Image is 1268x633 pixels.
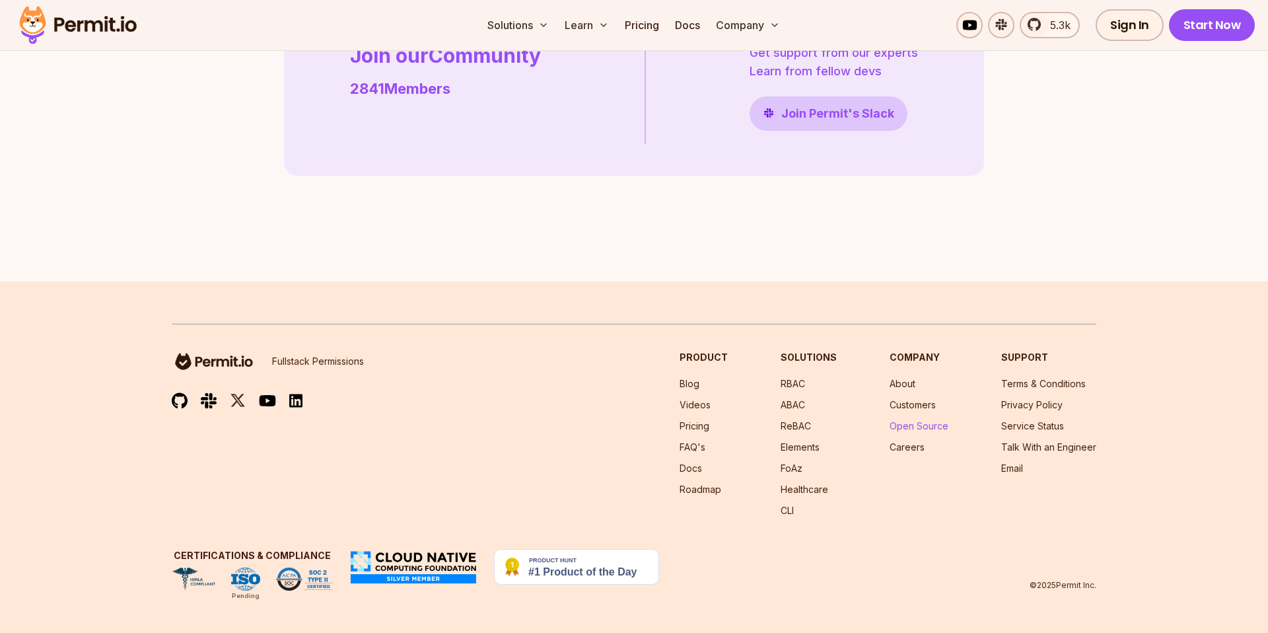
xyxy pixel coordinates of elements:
[680,463,702,474] a: Docs
[276,568,333,591] img: SOC
[482,12,554,38] button: Solutions
[781,441,820,453] a: Elements
[1001,351,1096,364] h3: Support
[1020,12,1080,38] a: 5.3k
[172,568,215,591] img: HIPAA
[750,44,918,81] p: Get support from our experts Learn from fellow devs
[201,392,217,410] img: slack
[172,392,188,409] img: github
[781,420,811,431] a: ReBAC
[890,441,925,453] a: Careers
[781,463,802,474] a: FoAz
[890,399,936,410] a: Customers
[1001,441,1096,453] a: Talk With an Engineer
[272,355,364,368] p: Fullstack Permissions
[1169,9,1255,41] a: Start Now
[230,392,246,409] img: twitter
[680,399,711,410] a: Videos
[890,351,948,364] h3: Company
[680,351,728,364] h3: Product
[1001,463,1023,474] a: Email
[680,484,721,495] a: Roadmap
[13,3,143,48] img: Permit logo
[231,568,260,591] img: ISO
[890,378,915,389] a: About
[781,484,828,495] a: Healthcare
[1096,9,1164,41] a: Sign In
[1001,378,1086,389] a: Terms & Conditions
[781,505,794,516] a: CLI
[1001,399,1063,410] a: Privacy Policy
[781,351,837,364] h3: Solutions
[1042,17,1071,33] span: 5.3k
[172,549,333,562] h3: Certifications & Compliance
[350,78,541,100] p: 2841 Members
[289,393,302,408] img: linkedin
[1030,580,1096,591] p: © 2025 Permit Inc.
[559,12,614,38] button: Learn
[619,12,664,38] a: Pricing
[172,351,256,372] img: logo
[680,441,705,453] a: FAQ's
[350,44,541,67] h2: Join our Community
[259,393,276,408] img: youtube
[750,96,907,131] a: Join Permit's Slack
[1001,420,1064,431] a: Service Status
[232,591,260,601] div: Pending
[680,378,699,389] a: Blog
[670,12,705,38] a: Docs
[711,12,785,38] button: Company
[781,378,805,389] a: RBAC
[781,399,805,410] a: ABAC
[890,420,948,431] a: Open Source
[680,420,709,431] a: Pricing
[494,549,659,585] img: Permit.io - Never build permissions again | Product Hunt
